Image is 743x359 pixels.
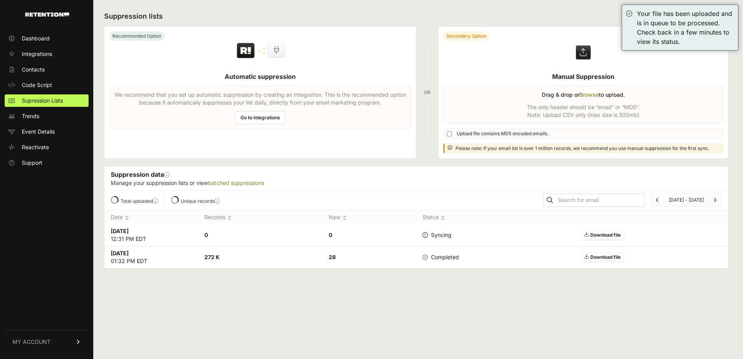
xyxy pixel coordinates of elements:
span: Completed [422,253,459,261]
div: Suppression data [105,167,728,190]
img: no_sort-eaf950dc5ab64cae54d48a5578032e96f70b2ecb7d747501f34c8f2db400fb66.gif [125,215,129,221]
img: integration [259,52,265,54]
nav: Page navigation [651,193,722,207]
h2: Suppression lists [104,11,728,22]
div: OR [424,26,431,159]
a: Next [713,197,717,203]
a: Event Details [5,125,89,138]
span: Reactivate [22,143,49,151]
span: MY ACCOUNT [12,338,51,346]
span: Event Details [22,128,55,136]
a: Supression Lists [5,94,89,107]
img: Retention [236,42,256,59]
strong: 28 [329,254,336,260]
a: MY ACCOUNT [5,330,89,354]
strong: [DATE] [111,228,129,234]
strong: 0 [204,232,208,238]
a: batched suppressions [208,179,264,186]
span: Support [22,159,42,167]
h5: Automatic suppression [225,72,296,81]
span: Trends [22,112,39,120]
strong: [DATE] [111,250,129,256]
a: Support [5,157,89,169]
strong: 0 [329,232,332,238]
td: 12:31 PM EDT [105,224,198,246]
img: Retention.com [25,12,69,17]
span: Contacts [22,66,45,73]
a: Code Script [5,79,89,91]
td: 01:32 PM EDT [105,246,198,268]
a: Download file [581,230,624,240]
div: Your file has been uploaded and is in queue to be processed. Check back in a few minutes to view ... [637,9,734,46]
img: no_sort-eaf950dc5ab64cae54d48a5578032e96f70b2ecb7d747501f34c8f2db400fb66.gif [342,215,347,221]
th: Status [416,210,478,225]
a: Previous [656,197,659,203]
img: integration [259,49,265,50]
th: Date [105,210,198,225]
img: no_sort-eaf950dc5ab64cae54d48a5578032e96f70b2ecb7d747501f34c8f2db400fb66.gif [441,215,445,221]
input: Upload file contains MD5 encoded emails. [447,131,452,136]
label: Unique records [181,198,220,204]
li: [DATE] - [DATE] [664,197,708,203]
a: Integrations [5,48,89,60]
div: Recommended Option [109,31,164,41]
p: We recommend that you set up automatic suppression by creating an Integration. This is the recomm... [114,91,406,106]
span: Upload file contains MD5 encoded emails. [457,131,548,137]
a: Reactivate [5,141,89,153]
input: Search for email [556,195,644,206]
a: Contacts [5,63,89,76]
label: Total uploaded [120,198,158,204]
p: Manage your suppression lists or view [111,179,722,187]
a: Trends [5,110,89,122]
img: no_sort-eaf950dc5ab64cae54d48a5578032e96f70b2ecb7d747501f34c8f2db400fb66.gif [227,215,232,221]
th: Records [198,210,323,225]
span: Syncing [422,231,452,239]
span: Code Script [22,81,52,89]
strong: 272 K [204,254,220,260]
span: Integrations [22,50,52,58]
a: Download file [581,252,624,262]
span: Dashboard [22,35,50,42]
a: Go to integrations [235,111,285,124]
span: Supression Lists [22,97,63,105]
a: Dashboard [5,32,89,45]
img: integration [259,51,265,52]
th: New [323,210,416,225]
